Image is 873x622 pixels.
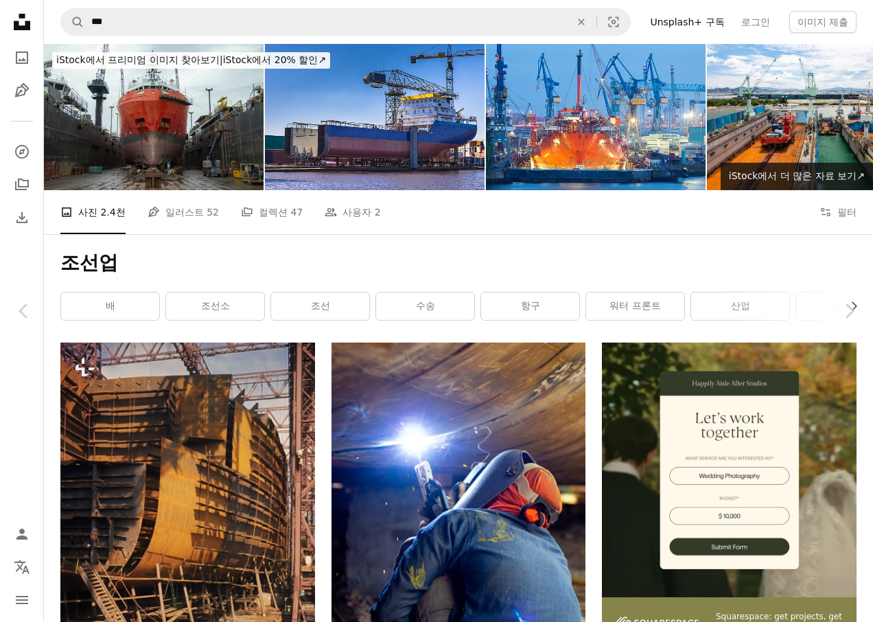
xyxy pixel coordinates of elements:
span: 52 [207,205,219,220]
a: 다운로드 내역 [8,204,36,231]
h1: 조선업 [60,251,857,275]
a: 1965년경 일본 나가사키의 조선소에서 선박 건조. (사진: 아드리안 에이스 윌리엄스/아카이브 사진/게티 이미지) [60,533,315,545]
a: 항구 [481,292,579,320]
button: 이미지 제출 [789,11,857,33]
a: 산업 [691,292,789,320]
a: 일러스트 [8,77,36,104]
a: 금속 조각에서 작업하는 용접공 [331,527,586,540]
img: 조선 [265,44,485,190]
img: 수리 중인 드라이독의 선적 선박 [44,44,264,190]
span: iStock에서 20% 할인 ↗ [56,54,326,65]
button: 시각적 검색 [597,9,630,35]
a: 로그인 / 가입 [8,520,36,548]
button: 삭제 [566,9,596,35]
a: 사진 [8,44,36,71]
span: iStock에서 더 많은 자료 보기 ↗ [729,170,865,181]
a: 로그인 [733,11,778,33]
a: 컬렉션 [8,171,36,198]
a: 일러스트 52 [148,190,219,234]
a: 워터 프론트 [586,292,684,320]
button: 필터 [819,190,857,234]
a: 탐색 [8,138,36,165]
a: 조선소 [166,292,264,320]
img: file-1747939393036-2c53a76c450aimage [602,343,857,597]
a: iStock에서 프리미엄 이미지 찾아보기|iStock에서 20% 할인↗ [44,44,338,77]
a: iStock에서 더 많은 자료 보기↗ [721,163,873,190]
a: 수송 [376,292,474,320]
span: iStock에서 프리미엄 이미지 찾아보기 | [56,54,223,65]
a: 배 [61,292,159,320]
button: Unsplash 검색 [61,9,84,35]
button: 언어 [8,553,36,581]
a: 조선 [271,292,369,320]
a: 사용자 2 [325,190,380,234]
a: 다음 [825,245,873,377]
a: 컬렉션 47 [241,190,303,234]
img: 배송 유지 드라이 도크 야간에만, 함부르크 잔점박이 [486,44,706,190]
a: Unsplash+ 구독 [642,11,732,33]
form: 사이트 전체에서 이미지 찾기 [60,8,631,36]
button: 메뉴 [8,586,36,614]
span: 47 [290,205,303,220]
span: 2 [375,205,381,220]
